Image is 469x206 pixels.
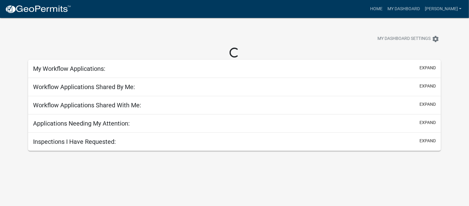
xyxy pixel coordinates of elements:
a: [PERSON_NAME] [422,3,464,15]
button: expand [420,119,436,126]
button: expand [420,65,436,71]
a: Home [368,3,385,15]
button: expand [420,101,436,108]
i: settings [432,35,439,43]
h5: Workflow Applications Shared With Me: [33,101,141,109]
h5: My Workflow Applications: [33,65,105,72]
h5: Inspections I Have Requested: [33,138,116,145]
button: expand [420,83,436,89]
span: My Dashboard Settings [378,35,431,43]
h5: Workflow Applications Shared By Me: [33,83,135,91]
a: My Dashboard [385,3,422,15]
h5: Applications Needing My Attention: [33,120,130,127]
button: My Dashboard Settingssettings [373,33,444,45]
button: expand [420,138,436,144]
